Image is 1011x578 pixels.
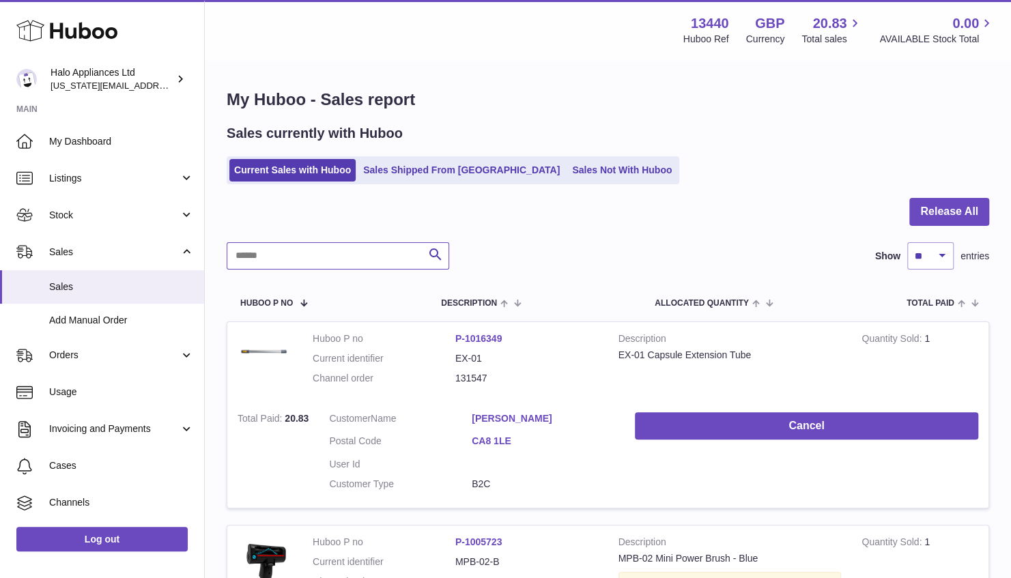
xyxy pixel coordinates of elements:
span: AVAILABLE Stock Total [879,33,995,46]
strong: GBP [755,14,784,33]
label: Show [875,250,900,263]
a: Sales Shipped From [GEOGRAPHIC_DATA] [358,159,565,182]
span: Stock [49,209,180,222]
span: 20.83 [812,14,846,33]
dt: Current identifier [313,352,455,365]
a: 0.00 AVAILABLE Stock Total [879,14,995,46]
dt: Postal Code [329,435,472,451]
dt: Huboo P no [313,536,455,549]
span: Huboo P no [240,299,293,308]
span: Sales [49,280,194,293]
td: 1 [851,322,988,402]
strong: Total Paid [238,413,285,427]
span: Add Manual Order [49,314,194,327]
dd: EX-01 [455,352,598,365]
span: 20.83 [285,413,309,424]
h1: My Huboo - Sales report [227,89,989,111]
span: entries [960,250,989,263]
span: Channels [49,496,194,509]
a: 20.83 Total sales [801,14,862,46]
button: Release All [909,198,989,226]
dt: Name [329,412,472,429]
span: [US_STATE][EMAIL_ADDRESS][PERSON_NAME][DOMAIN_NAME] [51,80,324,91]
span: My Dashboard [49,135,194,148]
img: georgia.hennessy@haloappliances.com [16,69,37,89]
a: Log out [16,527,188,551]
button: Cancel [635,412,978,440]
dd: MPB-02-B [455,555,598,568]
dt: Huboo P no [313,332,455,345]
span: Description [441,299,497,308]
span: Total sales [801,33,862,46]
h2: Sales currently with Huboo [227,124,403,143]
span: ALLOCATED Quantity [655,299,749,308]
span: Sales [49,246,180,259]
dd: 131547 [455,372,598,385]
span: Cases [49,459,194,472]
div: MPB-02 Mini Power Brush - Blue [618,552,842,565]
a: P-1005723 [455,536,502,547]
span: Orders [49,349,180,362]
dt: User Id [329,458,472,471]
strong: 13440 [691,14,729,33]
a: Current Sales with Huboo [229,159,356,182]
span: Usage [49,386,194,399]
strong: Description [618,332,842,349]
div: Halo Appliances Ltd [51,66,173,92]
a: [PERSON_NAME] [472,412,614,425]
strong: Quantity Sold [862,536,924,551]
span: Customer [329,413,371,424]
dt: Channel order [313,372,455,385]
div: EX-01 Capsule Extension Tube [618,349,842,362]
span: 0.00 [952,14,979,33]
a: Sales Not With Huboo [567,159,677,182]
div: Currency [746,33,785,46]
span: Listings [49,172,180,185]
dt: Current identifier [313,555,455,568]
dt: Customer Type [329,478,472,491]
a: CA8 1LE [472,435,614,448]
dd: B2C [472,478,614,491]
strong: Quantity Sold [862,333,924,347]
span: Total paid [907,299,954,308]
div: Huboo Ref [683,33,729,46]
img: EX01-scaled.jpg [238,332,292,369]
a: P-1016349 [455,333,502,344]
span: Invoicing and Payments [49,422,180,435]
strong: Description [618,536,842,552]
